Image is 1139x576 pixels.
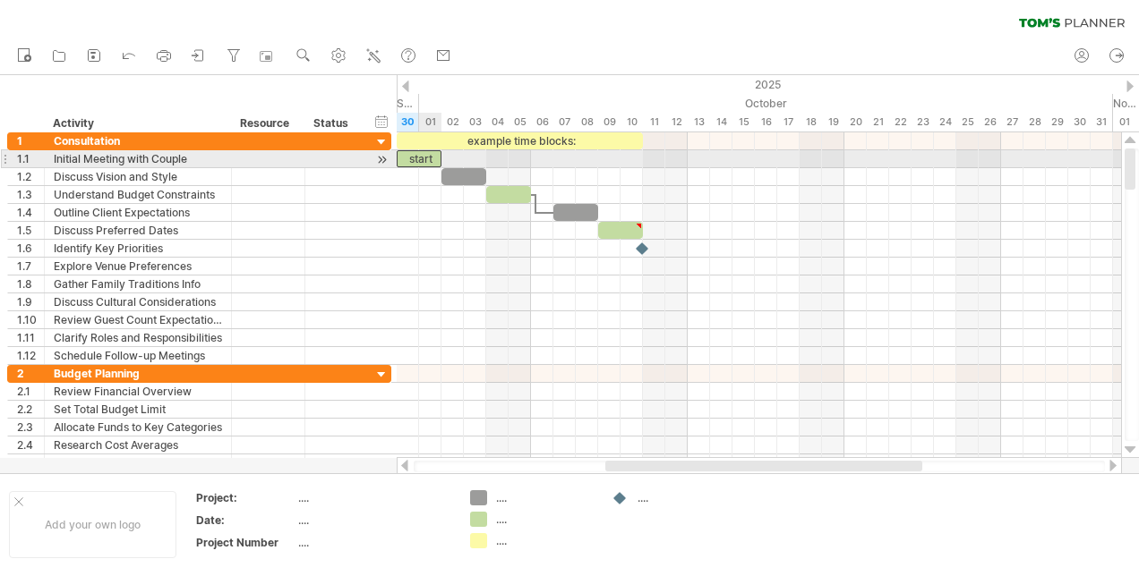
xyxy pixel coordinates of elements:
[912,113,934,131] div: Thursday, 23 October 2025
[313,114,353,132] div: Status
[710,113,732,131] div: Tuesday, 14 October 2025
[54,401,222,418] div: Set Total Budget Limit
[17,222,44,239] div: 1.5
[800,113,822,131] div: Saturday, 18 October 2025
[54,365,222,382] div: Budget Planning
[638,490,735,505] div: ....
[17,204,44,221] div: 1.4
[17,311,44,328] div: 1.10
[643,113,665,131] div: Saturday, 11 October 2025
[17,329,44,346] div: 1.11
[496,512,594,527] div: ....
[54,222,222,239] div: Discuss Preferred Dates
[17,258,44,275] div: 1.7
[464,113,486,131] div: Friday, 3 October 2025
[822,113,844,131] div: Sunday, 19 October 2025
[54,383,222,400] div: Review Financial Overview
[688,113,710,131] div: Monday, 13 October 2025
[1113,113,1135,131] div: Saturday, 1 November 2025
[298,512,449,528] div: ....
[397,132,643,149] div: example time blocks:
[397,113,419,131] div: Tuesday, 30 September 2025
[732,113,755,131] div: Wednesday, 15 October 2025
[1023,113,1046,131] div: Tuesday, 28 October 2025
[54,436,222,453] div: Research Cost Averages
[531,113,553,131] div: Monday, 6 October 2025
[17,365,44,382] div: 2
[54,240,222,257] div: Identify Key Priorities
[598,113,621,131] div: Thursday, 9 October 2025
[54,293,222,310] div: Discuss Cultural Considerations
[1046,113,1068,131] div: Wednesday, 29 October 2025
[889,113,912,131] div: Wednesday, 22 October 2025
[496,533,594,548] div: ....
[441,113,464,131] div: Thursday, 2 October 2025
[1001,113,1023,131] div: Monday, 27 October 2025
[419,94,1113,113] div: October 2025
[54,329,222,346] div: Clarify Roles and Responsibilities
[240,114,295,132] div: Resource
[17,150,44,167] div: 1.1
[54,168,222,185] div: Discuss Vision and Style
[17,186,44,203] div: 1.3
[665,113,688,131] div: Sunday, 12 October 2025
[844,113,867,131] div: Monday, 20 October 2025
[1091,113,1113,131] div: Friday, 31 October 2025
[17,240,44,257] div: 1.6
[956,113,979,131] div: Saturday, 25 October 2025
[17,168,44,185] div: 1.2
[17,454,44,471] div: 2.5
[1068,113,1091,131] div: Thursday, 30 October 2025
[54,132,222,149] div: Consultation
[17,419,44,436] div: 2.3
[17,275,44,292] div: 1.8
[17,436,44,453] div: 2.4
[576,113,598,131] div: Wednesday, 8 October 2025
[54,258,222,275] div: Explore Venue Preferences
[196,490,295,505] div: Project:
[979,113,1001,131] div: Sunday, 26 October 2025
[54,454,222,471] div: Identify Potential Cost Savings
[17,132,44,149] div: 1
[17,383,44,400] div: 2.1
[196,535,295,550] div: Project Number
[298,490,449,505] div: ....
[486,113,509,131] div: Saturday, 4 October 2025
[496,490,594,505] div: ....
[196,512,295,528] div: Date:
[397,150,441,167] div: start
[17,293,44,310] div: 1.9
[54,150,222,167] div: Initial Meeting with Couple
[53,114,221,132] div: Activity
[17,401,44,418] div: 2.2
[54,419,222,436] div: Allocate Funds to Key Categories
[54,275,222,292] div: Gather Family Traditions Info
[54,186,222,203] div: Understand Budget Constraints
[934,113,956,131] div: Friday, 24 October 2025
[777,113,800,131] div: Friday, 17 October 2025
[54,311,222,328] div: Review Guest Count Expectations
[867,113,889,131] div: Tuesday, 21 October 2025
[509,113,531,131] div: Sunday, 5 October 2025
[54,347,222,364] div: Schedule Follow-up Meetings
[9,491,176,558] div: Add your own logo
[17,347,44,364] div: 1.12
[755,113,777,131] div: Thursday, 16 October 2025
[553,113,576,131] div: Tuesday, 7 October 2025
[419,113,441,131] div: Wednesday, 1 October 2025
[621,113,643,131] div: Friday, 10 October 2025
[373,150,390,169] div: scroll to activity
[298,535,449,550] div: ....
[54,204,222,221] div: Outline Client Expectations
